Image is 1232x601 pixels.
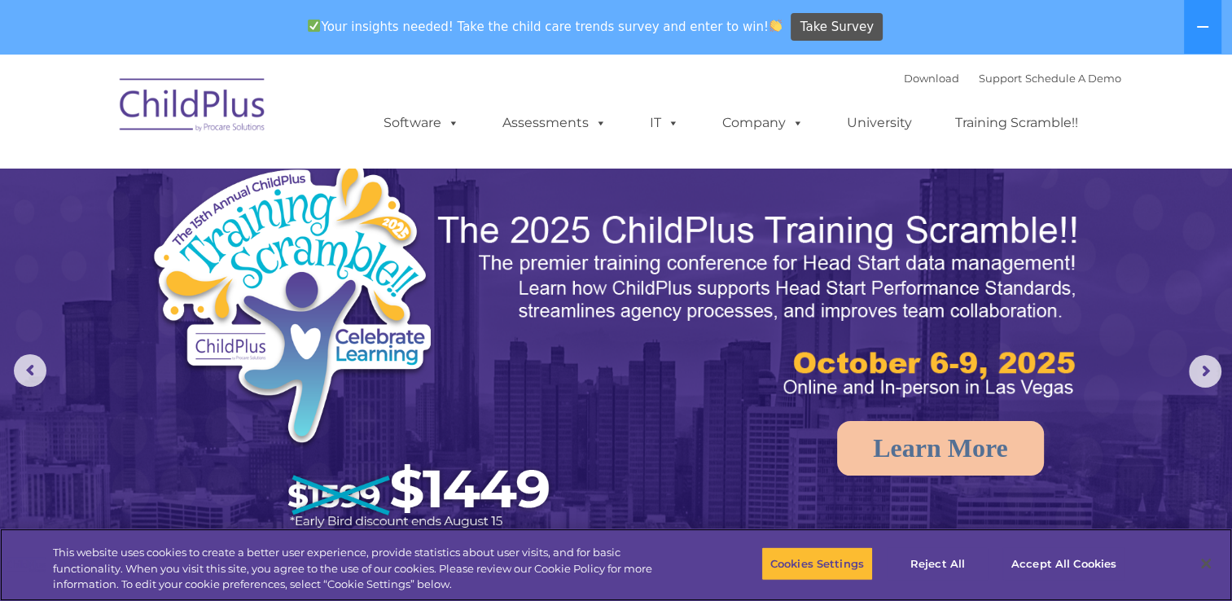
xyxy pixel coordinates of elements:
[226,107,276,120] span: Last name
[53,545,677,593] div: This website uses cookies to create a better user experience, provide statistics about user visit...
[791,13,883,42] a: Take Survey
[904,72,959,85] a: Download
[308,20,320,32] img: ✅
[1025,72,1121,85] a: Schedule A Demo
[887,546,989,581] button: Reject All
[301,11,789,42] span: Your insights needed! Take the child care trends survey and enter to win!
[367,107,476,139] a: Software
[1188,546,1224,581] button: Close
[1002,546,1125,581] button: Accept All Cookies
[226,174,296,186] span: Phone number
[831,107,928,139] a: University
[800,13,874,42] span: Take Survey
[769,20,782,32] img: 👏
[112,67,274,148] img: ChildPlus by Procare Solutions
[904,72,1121,85] font: |
[706,107,820,139] a: Company
[837,421,1044,476] a: Learn More
[939,107,1094,139] a: Training Scramble!!
[979,72,1022,85] a: Support
[634,107,695,139] a: IT
[486,107,623,139] a: Assessments
[761,546,873,581] button: Cookies Settings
